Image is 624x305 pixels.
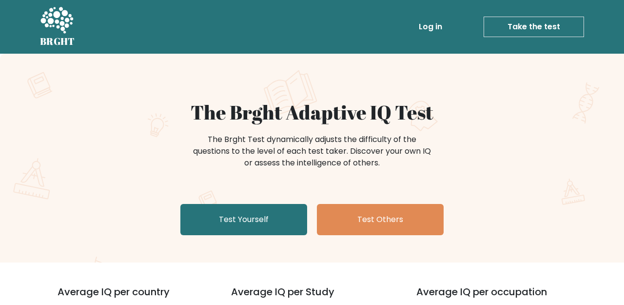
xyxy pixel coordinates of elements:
[415,17,446,37] a: Log in
[74,101,550,124] h1: The Brght Adaptive IQ Test
[40,36,75,47] h5: BRGHT
[180,204,307,235] a: Test Yourself
[484,17,584,37] a: Take the test
[190,134,434,169] div: The Brght Test dynamically adjusts the difficulty of the questions to the level of each test take...
[40,4,75,50] a: BRGHT
[317,204,444,235] a: Test Others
